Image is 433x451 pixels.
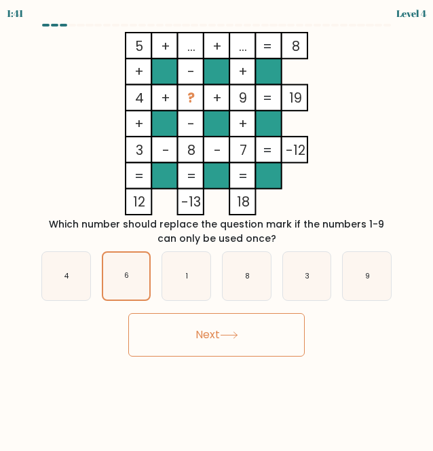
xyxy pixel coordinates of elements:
tspan: 7 [240,141,247,160]
tspan: ... [187,37,195,56]
tspan: - [214,141,221,160]
div: Which number should replace the question mark if the numbers 1-9 can only be used once? [39,217,394,246]
div: Level 4 [396,6,426,20]
tspan: - [162,141,170,160]
tspan: 12 [133,193,145,211]
tspan: 9 [239,89,247,107]
tspan: = [263,37,272,56]
tspan: -12 [286,141,305,160]
tspan: 19 [289,89,302,107]
tspan: ? [187,89,195,107]
text: 9 [365,271,370,281]
tspan: = [134,167,144,185]
tspan: + [238,62,248,81]
tspan: -13 [181,193,201,211]
tspan: + [212,37,222,56]
tspan: + [134,115,144,133]
tspan: + [161,89,170,107]
text: 3 [305,271,309,281]
tspan: = [263,141,272,160]
tspan: + [134,62,144,81]
tspan: 5 [135,37,143,56]
tspan: - [187,62,195,81]
text: 8 [245,271,250,281]
tspan: ... [239,37,247,56]
text: 4 [64,271,69,281]
text: 6 [124,271,129,281]
div: 1:41 [7,6,23,20]
tspan: 4 [135,89,144,107]
tspan: = [263,89,272,107]
tspan: + [212,89,222,107]
tspan: 3 [136,141,143,160]
tspan: = [238,167,248,185]
button: Next [128,313,305,357]
tspan: 8 [292,37,300,56]
tspan: 18 [237,193,250,211]
text: 1 [186,271,188,281]
tspan: + [161,37,170,56]
tspan: 8 [187,141,195,160]
tspan: - [187,115,195,133]
tspan: + [238,115,248,133]
tspan: = [187,167,196,185]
